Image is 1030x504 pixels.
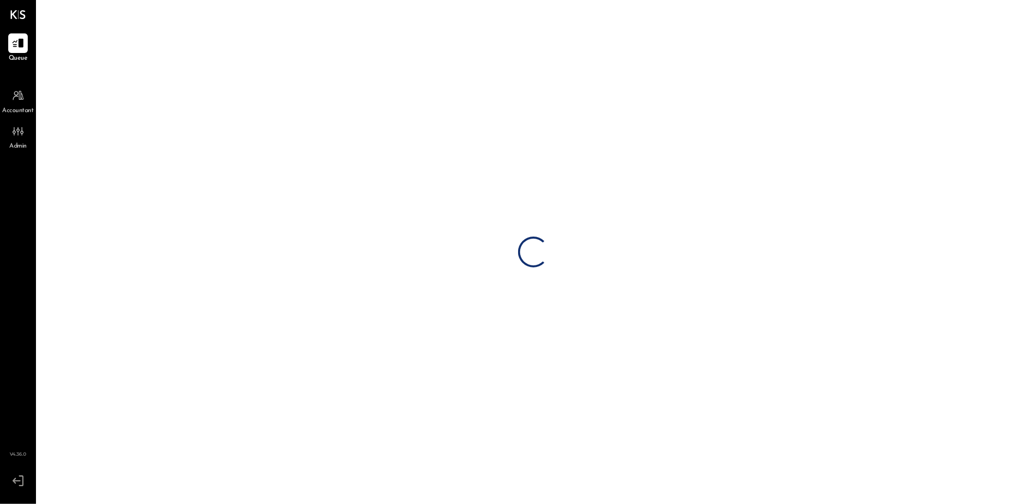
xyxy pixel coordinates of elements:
a: Accountant [1,86,35,116]
span: Admin [9,142,27,151]
a: Admin [1,121,35,151]
a: Queue [1,33,35,63]
span: Accountant [3,106,34,116]
span: Queue [9,54,28,63]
